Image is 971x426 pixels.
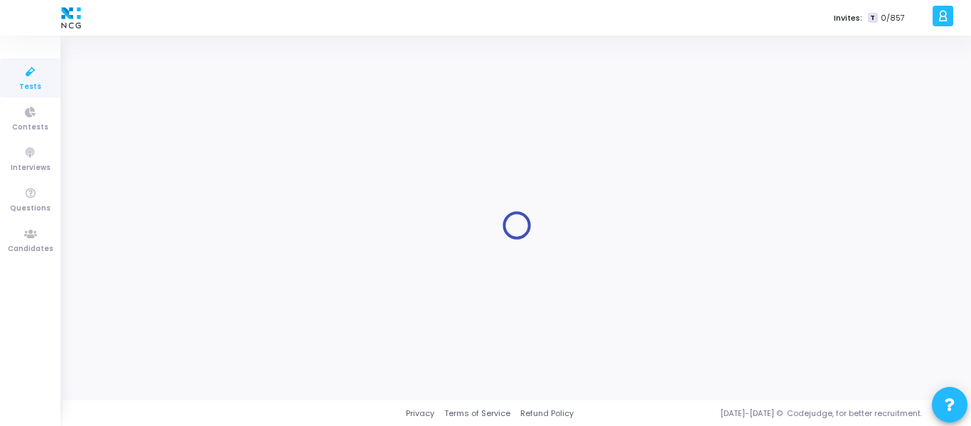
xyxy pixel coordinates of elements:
[574,408,953,420] div: [DATE]-[DATE] © Codejudge, for better recruitment.
[8,243,53,255] span: Candidates
[12,122,48,134] span: Contests
[406,408,434,420] a: Privacy
[881,12,905,24] span: 0/857
[520,408,574,420] a: Refund Policy
[444,408,510,420] a: Terms of Service
[58,4,85,32] img: logo
[19,81,41,93] span: Tests
[11,162,50,174] span: Interviews
[834,12,862,24] label: Invites:
[868,13,877,23] span: T
[10,203,50,215] span: Questions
